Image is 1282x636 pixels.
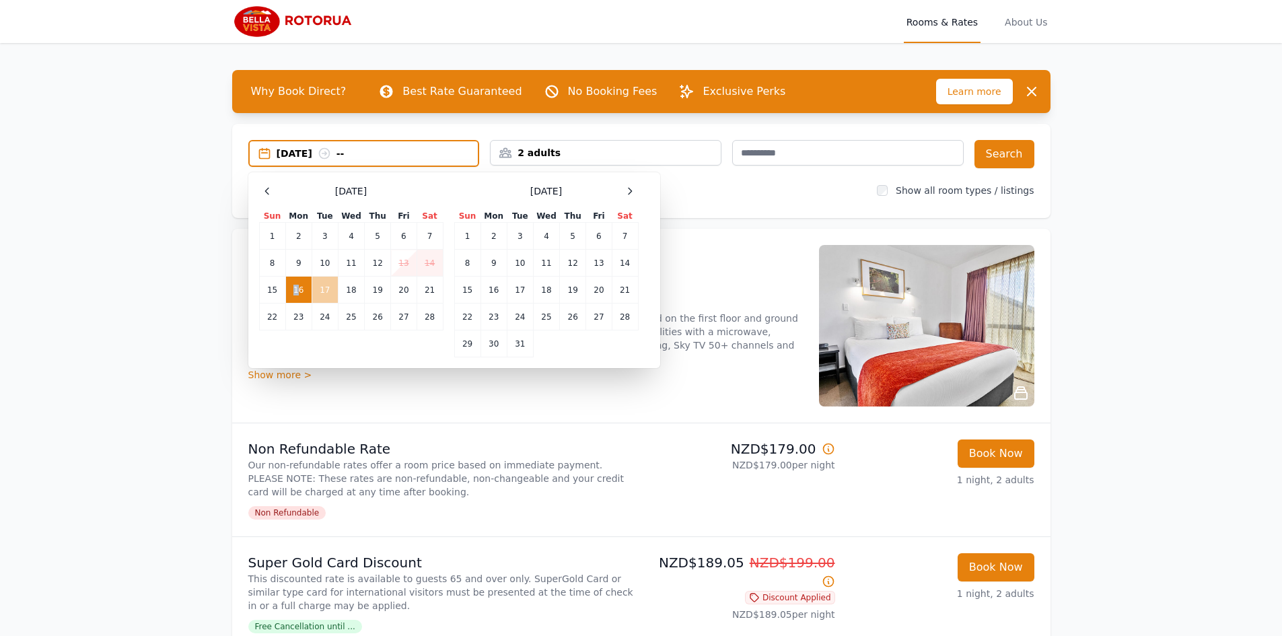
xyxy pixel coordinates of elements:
div: 2 adults [491,146,721,160]
td: 1 [454,223,480,250]
button: Search [974,140,1034,168]
p: Best Rate Guaranteed [402,83,522,100]
span: Learn more [936,79,1013,104]
td: 21 [612,277,638,304]
span: Non Refundable [248,506,326,520]
td: 5 [560,223,586,250]
td: 24 [312,304,338,330]
label: Show all room types / listings [896,185,1034,196]
th: Sun [259,210,285,223]
td: 27 [586,304,612,330]
td: 9 [285,250,312,277]
p: 1 night, 2 adults [846,473,1034,487]
td: 10 [507,250,533,277]
td: 4 [533,223,559,250]
td: 19 [560,277,586,304]
td: 3 [312,223,338,250]
td: 22 [259,304,285,330]
span: [DATE] [530,184,562,198]
button: Book Now [958,439,1034,468]
td: 27 [391,304,417,330]
td: 12 [365,250,391,277]
td: 15 [454,277,480,304]
p: 1 night, 2 adults [846,587,1034,600]
p: Exclusive Perks [703,83,785,100]
th: Thu [560,210,586,223]
p: NZD$189.05 [647,553,835,591]
p: NZD$179.00 [647,439,835,458]
th: Fri [586,210,612,223]
p: NZD$179.00 per night [647,458,835,472]
td: 9 [480,250,507,277]
td: 11 [338,250,364,277]
td: 31 [507,330,533,357]
td: 17 [312,277,338,304]
td: 13 [391,250,417,277]
p: Non Refundable Rate [248,439,636,458]
div: [DATE] -- [277,147,478,160]
span: Free Cancellation until ... [248,620,362,633]
th: Wed [533,210,559,223]
td: 16 [285,277,312,304]
td: 28 [417,304,443,330]
th: Sun [454,210,480,223]
td: 6 [586,223,612,250]
td: 16 [480,277,507,304]
td: 26 [560,304,586,330]
th: Sat [417,210,443,223]
td: 24 [507,304,533,330]
td: 11 [533,250,559,277]
td: 5 [365,223,391,250]
td: 7 [417,223,443,250]
td: 14 [612,250,638,277]
th: Thu [365,210,391,223]
td: 14 [417,250,443,277]
td: 23 [285,304,312,330]
th: Mon [285,210,312,223]
p: Super Gold Card Discount [248,553,636,572]
span: NZD$199.00 [750,555,835,571]
td: 7 [612,223,638,250]
img: Bella Vista Rotorua [232,5,362,38]
th: Tue [507,210,533,223]
th: Mon [480,210,507,223]
td: 12 [560,250,586,277]
button: Book Now [958,553,1034,581]
td: 3 [507,223,533,250]
td: 20 [586,277,612,304]
td: 30 [480,330,507,357]
span: [DATE] [335,184,367,198]
td: 18 [338,277,364,304]
td: 20 [391,277,417,304]
td: 8 [454,250,480,277]
td: 4 [338,223,364,250]
td: 25 [533,304,559,330]
td: 18 [533,277,559,304]
th: Sat [612,210,638,223]
td: 26 [365,304,391,330]
td: 6 [391,223,417,250]
span: Discount Applied [745,591,835,604]
p: Our non-refundable rates offer a room price based on immediate payment. PLEASE NOTE: These rates ... [248,458,636,499]
td: 13 [586,250,612,277]
div: Show more > [248,368,803,382]
td: 28 [612,304,638,330]
td: 25 [338,304,364,330]
td: 17 [507,277,533,304]
td: 21 [417,277,443,304]
td: 15 [259,277,285,304]
td: 29 [454,330,480,357]
td: 23 [480,304,507,330]
td: 2 [285,223,312,250]
td: 8 [259,250,285,277]
p: NZD$189.05 per night [647,608,835,621]
td: 2 [480,223,507,250]
td: 22 [454,304,480,330]
p: No Booking Fees [568,83,657,100]
th: Fri [391,210,417,223]
th: Tue [312,210,338,223]
th: Wed [338,210,364,223]
td: 19 [365,277,391,304]
td: 10 [312,250,338,277]
p: This discounted rate is available to guests 65 and over only. SuperGold Card or similar type card... [248,572,636,612]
